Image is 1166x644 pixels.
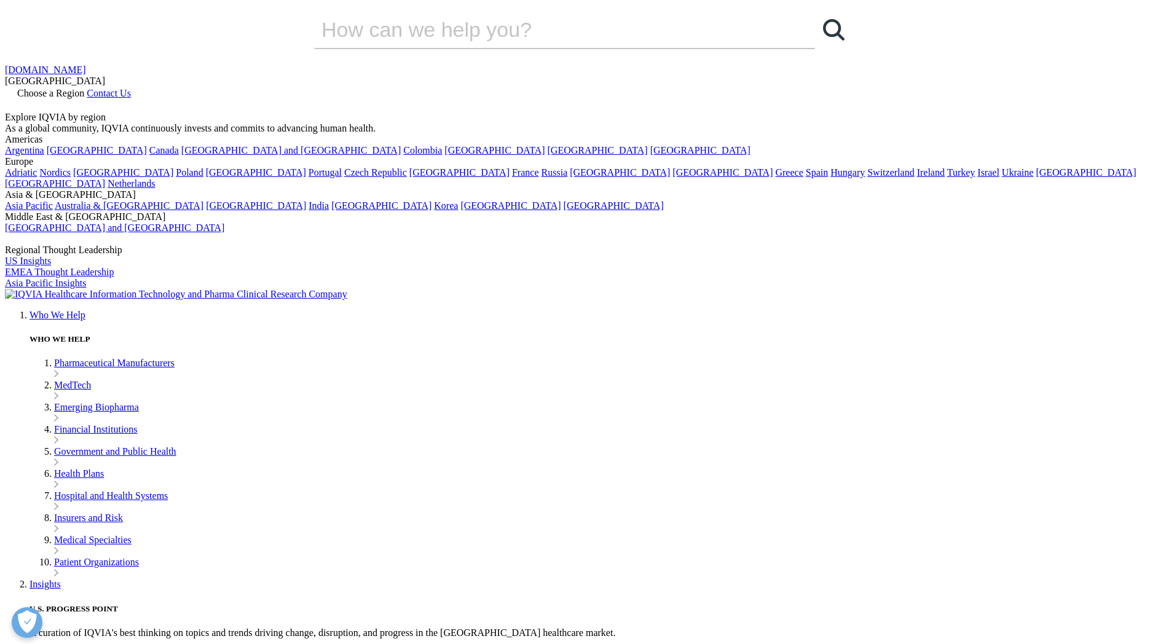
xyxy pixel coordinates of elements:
[947,167,975,178] a: Turkey
[542,167,568,178] a: Russia
[47,145,147,155] a: [GEOGRAPHIC_DATA]
[30,310,85,320] a: Who We Help
[309,167,342,178] a: Portugal
[5,189,1161,200] div: Asia & [GEOGRAPHIC_DATA]
[830,167,865,178] a: Hungary
[54,535,132,545] a: Medical Specialties
[5,289,347,300] img: IQVIA Healthcare Information Technology and Pharma Clinical Research Company
[176,167,203,178] a: Poland
[54,490,168,501] a: Hospital and Health Systems
[206,167,306,178] a: [GEOGRAPHIC_DATA]
[1002,167,1034,178] a: Ukraine
[309,200,329,211] a: India
[5,178,105,189] a: [GEOGRAPHIC_DATA]
[5,145,44,155] a: Argentina
[403,145,442,155] a: Colombia
[806,167,828,178] a: Spain
[181,145,401,155] a: [GEOGRAPHIC_DATA] and [GEOGRAPHIC_DATA]
[314,11,780,48] input: Search
[823,19,845,41] svg: Search
[5,200,53,211] a: Asia Pacific
[5,156,1161,167] div: Europe
[444,145,545,155] a: [GEOGRAPHIC_DATA]
[409,167,510,178] a: [GEOGRAPHIC_DATA]
[54,380,91,390] a: MedTech
[672,167,773,178] a: [GEOGRAPHIC_DATA]
[331,200,431,211] a: [GEOGRAPHIC_DATA]
[570,167,670,178] a: [GEOGRAPHIC_DATA]
[5,211,1161,222] div: Middle East & [GEOGRAPHIC_DATA]
[55,200,203,211] a: Australia & [GEOGRAPHIC_DATA]
[917,167,945,178] a: Ireland
[5,76,1161,87] div: [GEOGRAPHIC_DATA]
[460,200,561,211] a: [GEOGRAPHIC_DATA]
[149,145,179,155] a: Canada
[54,557,139,567] a: Patient Organizations
[54,424,138,434] a: Financial Institutions
[564,200,664,211] a: [GEOGRAPHIC_DATA]
[5,256,51,266] a: US Insights
[39,167,71,178] a: Nordics
[344,167,407,178] a: Czech Republic
[548,145,648,155] a: [GEOGRAPHIC_DATA]
[867,167,914,178] a: Switzerland
[87,88,131,98] a: Contact Us
[512,167,539,178] a: France
[5,167,37,178] a: Adriatic
[1036,167,1136,178] a: [GEOGRAPHIC_DATA]
[54,358,175,368] a: Pharmaceutical Manufacturers
[5,65,86,75] a: [DOMAIN_NAME]
[650,145,750,155] a: [GEOGRAPHIC_DATA]
[775,167,803,178] a: Greece
[54,468,104,479] a: Health Plans
[30,579,61,589] a: Insights
[815,11,852,48] a: Search
[54,446,176,457] a: Government and Public Health
[5,123,1161,134] div: As a global community, IQVIA continuously invests and commits to advancing human health.
[30,604,1161,614] h5: U.S. PROGRESS POINT
[5,112,1161,123] div: Explore IQVIA by region
[54,512,123,523] a: Insurers and Risk
[206,200,306,211] a: [GEOGRAPHIC_DATA]
[73,167,173,178] a: [GEOGRAPHIC_DATA]
[17,88,84,98] span: Choose a Region
[434,200,458,211] a: Korea
[5,134,1161,145] div: Americas
[977,167,999,178] a: Israel
[30,627,1161,638] p: A curation of IQVIA's best thinking on topics and trends driving change, disruption, and progress...
[108,178,155,189] a: Netherlands
[5,267,114,277] a: EMEA Thought Leadership
[54,402,139,412] a: Emerging Biopharma
[12,607,42,638] button: Open Preferences
[5,245,1161,256] div: Regional Thought Leadership
[5,222,224,233] a: [GEOGRAPHIC_DATA] and [GEOGRAPHIC_DATA]
[30,334,1161,344] h5: WHO WE HELP
[5,278,86,288] a: Asia Pacific Insights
